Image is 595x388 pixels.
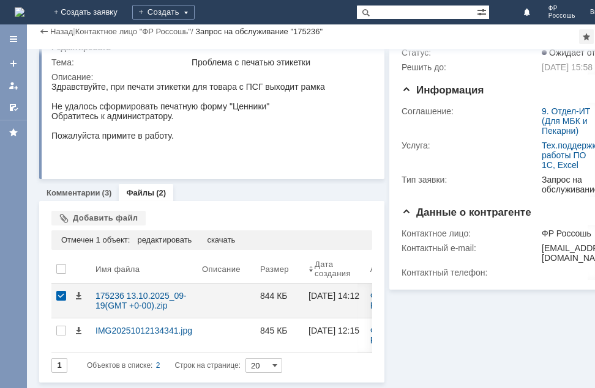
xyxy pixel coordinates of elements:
div: Добавить в избранное [579,29,594,44]
span: ФР [548,5,575,12]
div: Автор [370,265,394,274]
a: Мои согласования [4,98,23,117]
div: 2 [156,358,160,373]
span: Объектов в списке: [87,361,152,370]
div: [DATE] 12:15 [309,326,359,335]
th: Размер [255,255,304,284]
div: Решить до: [402,62,539,72]
th: Имя файла [91,255,197,284]
div: Тема: [51,57,189,67]
th: Автор [365,255,410,284]
div: Дата создания [315,260,351,278]
div: 845 КБ [260,326,299,335]
a: Контактное лицо "ФР Россошь" [75,27,191,36]
span: Россошь [548,12,575,20]
span: [DATE] 15:58 [542,62,593,72]
a: 9. Отдел-ИТ (Для МБК и Пекарни) [542,106,590,136]
a: Назад [50,27,73,36]
div: Проблема с печатью этикетки [192,57,369,67]
div: Описание [202,265,241,274]
a: Комментарии [47,188,100,197]
div: редактировать [137,235,192,245]
th: Дата создания [304,255,365,284]
div: | [73,26,75,35]
div: Соглашение: [402,106,539,116]
div: Статус: [402,48,539,57]
div: Размер [260,265,289,274]
div: (2) [156,188,166,197]
div: / [75,27,196,36]
div: Тип заявки: [402,175,539,185]
span: Данные о контрагенте [402,207,531,218]
a: Мои заявки [4,76,23,95]
i: Строк на странице: [87,358,241,373]
div: Отмечен 1 объект: [61,235,130,245]
div: 844 КБ [260,291,299,301]
a: Файлы [126,188,154,197]
div: Контактный e-mail: [402,243,539,253]
div: IMG20251012134341.jpg [95,326,192,335]
a: Создать заявку [4,54,23,73]
div: Имя файла [95,265,140,274]
div: скачать [207,235,235,245]
span: Информация [402,84,484,96]
div: 175236 13.10.2025_09-19(GMT +0-00).zip [95,291,192,310]
div: Услуга: [402,141,539,150]
div: Контактный телефон: [402,268,539,277]
div: Контактное лицо: [402,229,539,238]
div: (3) [102,188,112,197]
div: Создать [132,5,195,20]
a: Перейти на домашнюю страницу [15,7,24,17]
div: Описание: [51,72,372,82]
span: Расширенный поиск [477,5,489,17]
div: Запрос на обслуживание "175236" [195,27,323,36]
span: Скачать файл [73,291,83,301]
div: [DATE] 14:12 [309,291,359,301]
img: logo [15,7,24,17]
span: Скачать файл [73,326,83,335]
